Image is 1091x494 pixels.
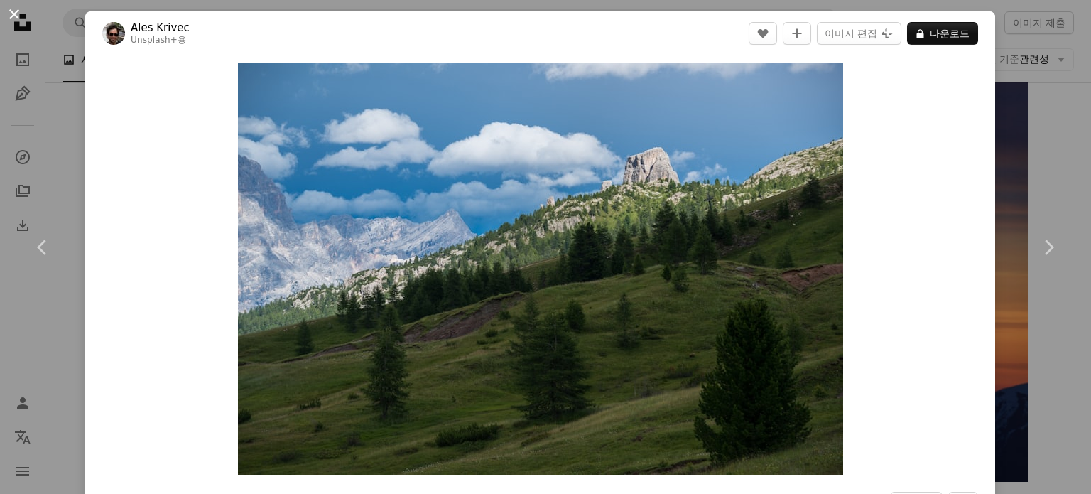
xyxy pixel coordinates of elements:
div: 용 [131,35,190,46]
button: 다운로드 [907,22,978,45]
img: 나무와 산을 배경으로 한 풀이 무성한 계곡 [238,63,843,475]
button: 이 이미지 확대 [238,63,843,475]
img: Ales Krivec의 프로필로 이동 [102,22,125,45]
button: 이미지 편집 [817,22,901,45]
a: Ales Krivec [131,21,190,35]
a: Unsplash+ [131,35,178,45]
button: 컬렉션에 추가 [783,22,811,45]
button: 좋아요 [749,22,777,45]
a: 다음 [1006,179,1091,316]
